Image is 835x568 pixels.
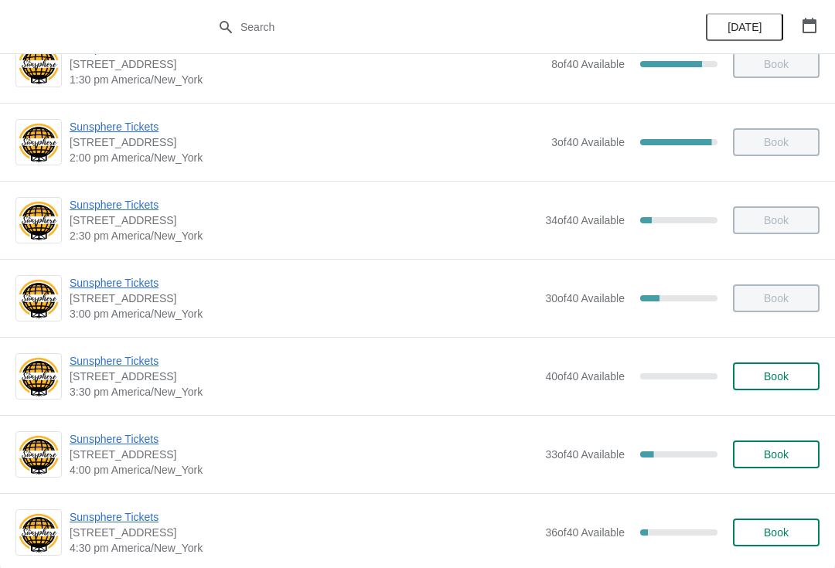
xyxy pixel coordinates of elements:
[70,228,537,243] span: 2:30 pm America/New_York
[70,134,544,150] span: [STREET_ADDRESS]
[70,150,544,165] span: 2:00 pm America/New_York
[70,369,537,384] span: [STREET_ADDRESS]
[545,370,625,383] span: 40 of 40 Available
[240,13,626,41] input: Search
[764,526,789,539] span: Book
[70,525,537,540] span: [STREET_ADDRESS]
[764,370,789,383] span: Book
[70,197,537,213] span: Sunsphere Tickets
[764,448,789,461] span: Book
[70,509,537,525] span: Sunsphere Tickets
[16,199,61,242] img: Sunsphere Tickets | 810 Clinch Avenue, Knoxville, TN, USA | 2:30 pm America/New_York
[733,362,820,390] button: Book
[545,448,625,461] span: 33 of 40 Available
[16,512,61,554] img: Sunsphere Tickets | 810 Clinch Avenue, Knoxville, TN, USA | 4:30 pm America/New_York
[16,355,61,398] img: Sunsphere Tickets | 810 Clinch Avenue, Knoxville, TN, USA | 3:30 pm America/New_York
[70,56,544,72] span: [STREET_ADDRESS]
[70,306,537,321] span: 3:00 pm America/New_York
[16,121,61,164] img: Sunsphere Tickets | 810 Clinch Avenue, Knoxville, TN, USA | 2:00 pm America/New_York
[545,214,625,226] span: 34 of 40 Available
[70,431,537,447] span: Sunsphere Tickets
[545,526,625,539] span: 36 of 40 Available
[70,119,544,134] span: Sunsphere Tickets
[70,462,537,478] span: 4:00 pm America/New_York
[70,447,537,462] span: [STREET_ADDRESS]
[70,540,537,556] span: 4:30 pm America/New_York
[70,213,537,228] span: [STREET_ADDRESS]
[70,384,537,400] span: 3:30 pm America/New_York
[70,72,544,87] span: 1:30 pm America/New_York
[70,275,537,291] span: Sunsphere Tickets
[16,43,61,86] img: Sunsphere Tickets | 810 Clinch Avenue, Knoxville, TN, USA | 1:30 pm America/New_York
[551,58,625,70] span: 8 of 40 Available
[551,136,625,148] span: 3 of 40 Available
[706,13,783,41] button: [DATE]
[545,292,625,304] span: 30 of 40 Available
[70,291,537,306] span: [STREET_ADDRESS]
[728,21,762,33] span: [DATE]
[16,277,61,320] img: Sunsphere Tickets | 810 Clinch Avenue, Knoxville, TN, USA | 3:00 pm America/New_York
[16,434,61,476] img: Sunsphere Tickets | 810 Clinch Avenue, Knoxville, TN, USA | 4:00 pm America/New_York
[733,440,820,468] button: Book
[70,353,537,369] span: Sunsphere Tickets
[733,519,820,546] button: Book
